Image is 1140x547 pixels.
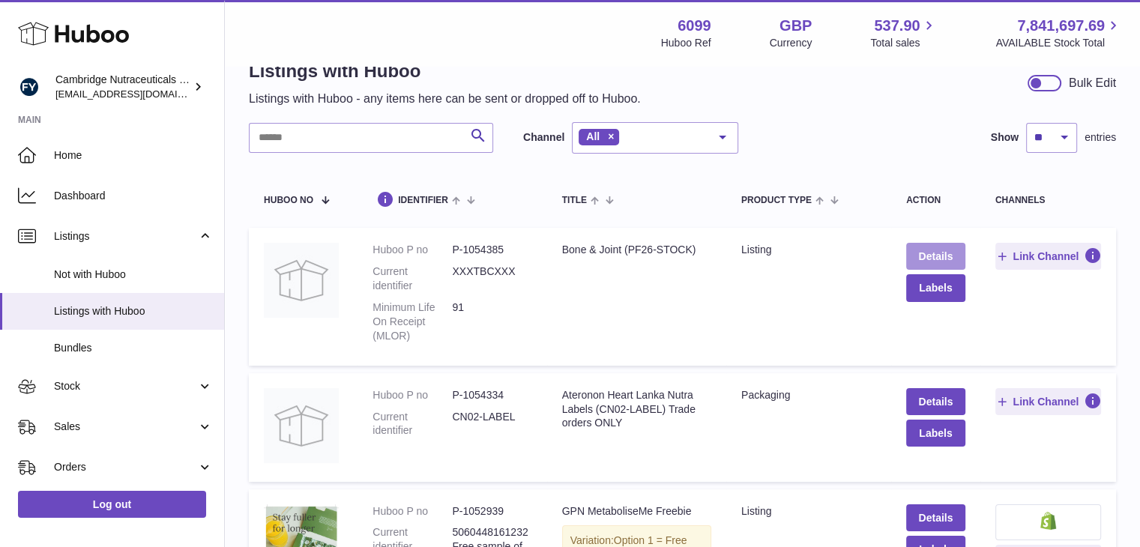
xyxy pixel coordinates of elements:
[398,196,448,205] span: identifier
[54,420,197,434] span: Sales
[373,300,452,343] dt: Minimum Life On Receipt (MLOR)
[264,196,313,205] span: Huboo no
[741,504,876,519] div: listing
[55,88,220,100] span: [EMAIL_ADDRESS][DOMAIN_NAME]
[995,196,1101,205] div: channels
[770,36,812,50] div: Currency
[54,304,213,318] span: Listings with Huboo
[741,388,876,402] div: packaging
[870,36,937,50] span: Total sales
[562,504,711,519] div: GPN MetaboliseMe Freebie
[54,341,213,355] span: Bundles
[870,16,937,50] a: 537.90 Total sales
[678,16,711,36] strong: 6099
[264,243,339,318] img: Bone & Joint (PF26-STOCK)
[995,16,1122,50] a: 7,841,697.69 AVAILABLE Stock Total
[373,243,452,257] dt: Huboo P no
[562,196,587,205] span: title
[562,243,711,257] div: Bone & Joint (PF26-STOCK)
[1013,250,1079,263] span: Link Channel
[906,196,965,205] div: action
[249,91,641,107] p: Listings with Huboo - any items here can be sent or dropped off to Huboo.
[906,388,965,415] a: Details
[54,379,197,393] span: Stock
[452,388,531,402] dd: P-1054334
[779,16,812,36] strong: GBP
[995,243,1101,270] button: Link Channel
[995,388,1101,415] button: Link Channel
[741,196,812,205] span: Product Type
[1085,130,1116,145] span: entries
[874,16,920,36] span: 537.90
[18,491,206,518] a: Log out
[991,130,1019,145] label: Show
[906,504,965,531] a: Details
[54,460,197,474] span: Orders
[1013,395,1079,408] span: Link Channel
[452,243,531,257] dd: P-1054385
[562,388,711,431] div: Ateronon Heart Lanka Nutra Labels (CN02-LABEL) Trade orders ONLY
[452,504,531,519] dd: P-1052939
[54,229,197,244] span: Listings
[55,73,190,101] div: Cambridge Nutraceuticals Ltd
[54,148,213,163] span: Home
[452,300,531,343] dd: 91
[54,268,213,282] span: Not with Huboo
[452,410,531,438] dd: CN02-LABEL
[373,504,452,519] dt: Huboo P no
[1017,16,1105,36] span: 7,841,697.69
[995,36,1122,50] span: AVAILABLE Stock Total
[452,265,531,293] dd: XXXTBCXXX
[249,59,641,83] h1: Listings with Huboo
[373,265,452,293] dt: Current identifier
[586,130,600,142] span: All
[906,243,965,270] a: Details
[18,76,40,98] img: internalAdmin-6099@internal.huboo.com
[54,189,213,203] span: Dashboard
[906,420,965,447] button: Labels
[373,388,452,402] dt: Huboo P no
[906,274,965,301] button: Labels
[1040,512,1056,530] img: shopify-small.png
[741,243,876,257] div: listing
[523,130,564,145] label: Channel
[661,36,711,50] div: Huboo Ref
[373,410,452,438] dt: Current identifier
[264,388,339,463] img: Ateronon Heart Lanka Nutra Labels (CN02-LABEL) Trade orders ONLY
[1069,75,1116,91] div: Bulk Edit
